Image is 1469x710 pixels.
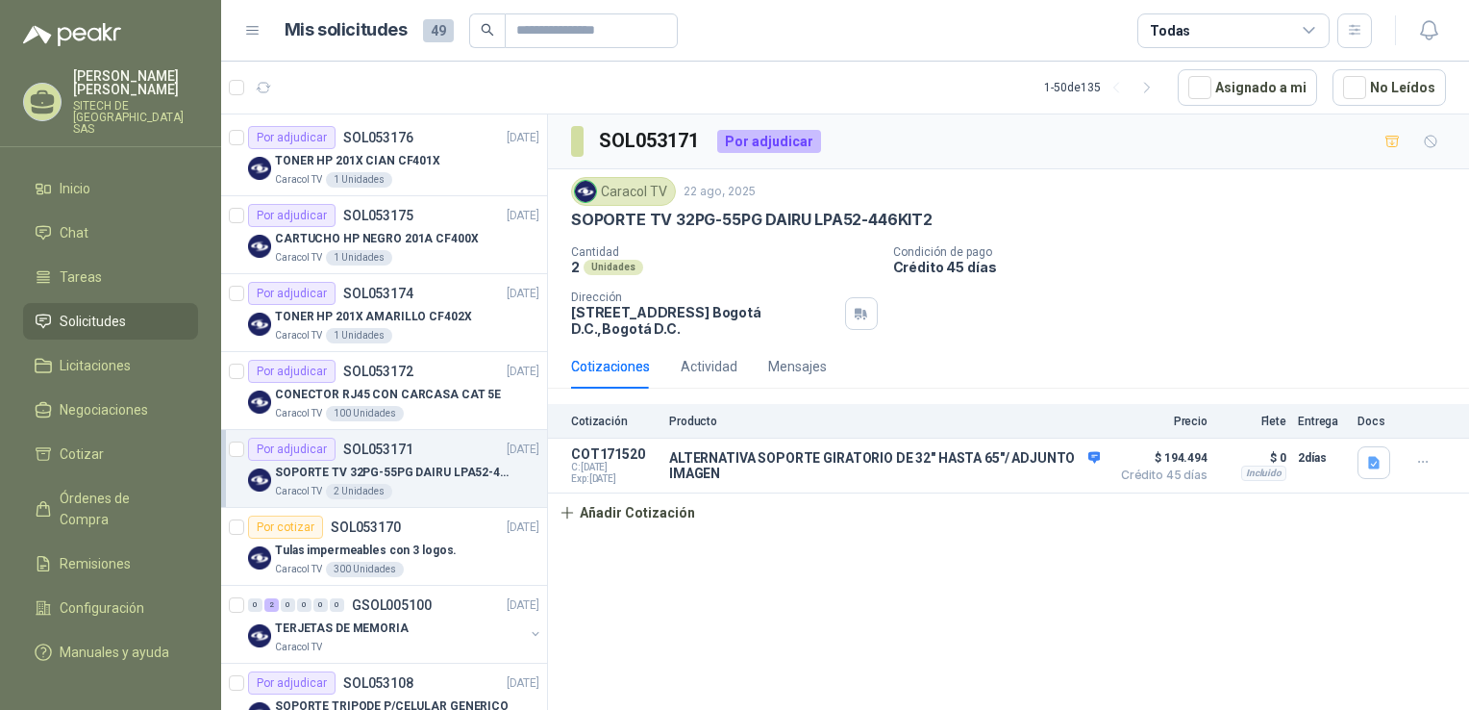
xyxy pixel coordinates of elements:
p: Caracol TV [275,328,322,343]
span: Crédito 45 días [1111,469,1208,481]
p: TERJETAS DE MEMORIA [275,620,409,638]
div: 1 Unidades [326,328,392,343]
div: Todas [1150,20,1190,41]
div: Caracol TV [571,177,676,206]
div: 2 [264,598,279,612]
p: CARTUCHO HP NEGRO 201A CF400X [275,230,479,248]
span: Solicitudes [60,311,126,332]
p: SOPORTE TV 32PG-55PG DAIRU LPA52-446KIT2 [275,464,514,482]
p: ALTERNATIVA SOPORTE GIRATORIO DE 32" HASTA 65"/ ADJUNTO IMAGEN [669,450,1100,481]
p: SOL053174 [343,287,413,300]
div: 1 Unidades [326,172,392,188]
img: Company Logo [248,235,271,258]
p: Dirección [571,291,837,304]
p: SOL053171 [343,443,413,456]
div: Unidades [584,260,643,275]
a: Licitaciones [23,347,198,384]
p: COT171520 [571,446,658,462]
p: Caracol TV [275,484,322,499]
h3: SOL053171 [599,126,702,156]
p: SOL053108 [343,676,413,690]
p: 22 ago, 2025 [684,183,756,201]
p: [DATE] [507,207,539,225]
div: Por adjudicar [248,282,336,305]
a: Por adjudicarSOL053171[DATE] Company LogoSOPORTE TV 32PG-55PG DAIRU LPA52-446KIT2Caracol TV2 Unid... [221,430,547,508]
p: [DATE] [507,363,539,381]
div: 1 - 50 de 135 [1044,72,1162,103]
a: Remisiones [23,545,198,582]
p: Caracol TV [275,562,322,577]
p: SOPORTE TV 32PG-55PG DAIRU LPA52-446KIT2 [571,210,933,230]
div: Por cotizar [248,516,323,539]
img: Company Logo [248,469,271,492]
span: Remisiones [60,553,131,574]
p: GSOL005100 [352,598,432,612]
div: Cotizaciones [571,356,650,377]
p: Crédito 45 días [893,259,1462,275]
a: Tareas [23,259,198,295]
span: $ 194.494 [1111,446,1208,469]
p: Caracol TV [275,172,322,188]
a: Órdenes de Compra [23,480,198,538]
p: $ 0 [1219,446,1286,469]
p: SITECH DE [GEOGRAPHIC_DATA] SAS [73,100,198,135]
span: Configuración [60,597,144,619]
img: Company Logo [575,181,596,202]
p: Caracol TV [275,406,322,421]
div: Por adjudicar [248,126,336,149]
p: 2 días [1298,446,1346,469]
button: Añadir Cotización [548,494,706,532]
p: Docs [1357,415,1396,428]
div: 0 [313,598,328,612]
div: Incluido [1241,466,1286,481]
p: Flete [1219,415,1286,428]
div: 0 [297,598,311,612]
p: 2 [571,259,580,275]
a: Negociaciones [23,392,198,428]
a: Solicitudes [23,303,198,340]
div: Por adjudicar [248,360,336,383]
p: SOL053172 [343,365,413,378]
p: Cantidad [571,245,878,259]
div: 0 [248,598,262,612]
div: Por adjudicar [248,672,336,695]
div: Por adjudicar [248,438,336,461]
img: Company Logo [248,391,271,414]
div: 2 Unidades [326,484,392,499]
p: Producto [669,415,1100,428]
img: Company Logo [248,157,271,180]
span: Exp: [DATE] [571,473,658,485]
div: Por adjudicar [248,204,336,227]
p: [PERSON_NAME] [PERSON_NAME] [73,69,198,96]
div: Mensajes [768,356,827,377]
div: 0 [281,598,295,612]
p: TONER HP 201X AMARILLO CF402X [275,308,472,326]
span: C: [DATE] [571,462,658,473]
div: 1 Unidades [326,250,392,266]
p: Caracol TV [275,640,322,655]
a: Por adjudicarSOL053172[DATE] Company LogoCONECTOR RJ45 CON CARCASA CAT 5ECaracol TV100 Unidades [221,352,547,430]
span: Negociaciones [60,399,148,420]
span: Cotizar [60,444,104,465]
p: Entrega [1298,415,1346,428]
button: Asignado a mi [1178,69,1317,106]
p: Cotización [571,415,658,428]
p: SOL053176 [343,131,413,144]
p: Precio [1111,415,1208,428]
img: Logo peakr [23,23,121,46]
a: Chat [23,215,198,251]
a: Inicio [23,170,198,207]
a: Manuales y ayuda [23,634,198,671]
p: [STREET_ADDRESS] Bogotá D.C. , Bogotá D.C. [571,304,837,337]
div: 0 [330,598,344,612]
img: Company Logo [248,313,271,336]
a: 0 2 0 0 0 0 GSOL005100[DATE] Company LogoTERJETAS DE MEMORIACaracol TV [248,594,543,655]
p: SOL053175 [343,209,413,222]
p: [DATE] [507,285,539,303]
a: Por adjudicarSOL053176[DATE] Company LogoTONER HP 201X CIAN CF401XCaracol TV1 Unidades [221,118,547,196]
p: CONECTOR RJ45 CON CARCASA CAT 5E [275,386,501,404]
p: [DATE] [507,596,539,615]
div: 300 Unidades [326,562,404,577]
p: Caracol TV [275,250,322,266]
p: [DATE] [507,519,539,537]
